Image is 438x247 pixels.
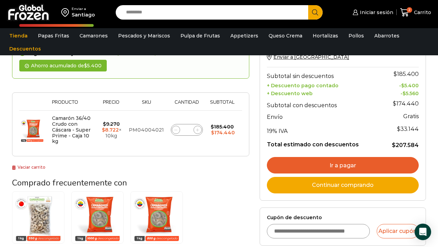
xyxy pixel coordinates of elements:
[267,67,381,81] th: Subtotal sin descuentos
[377,224,419,238] button: Aplicar cupón
[12,177,127,188] span: Comprado frecuentemente con
[52,115,91,144] a: Camarón 36/40 Crudo con Cáscara - Super Prime - Caja 10 kg
[403,90,419,97] bdi: 5.560
[97,100,125,110] th: Precio
[34,29,73,42] a: Papas Fritas
[351,5,393,19] a: Iniciar sesión
[102,127,105,133] span: $
[267,177,419,193] a: Continuar comprando
[211,124,234,130] bdi: 185.400
[394,71,419,77] bdi: 185.400
[403,90,406,97] span: $
[84,63,102,69] bdi: 5.400
[267,215,419,221] label: Cupón de descuento
[227,29,262,42] a: Appetizers
[267,110,381,122] th: Envío
[267,136,381,149] th: Total estimado con descuentos
[19,60,107,72] div: Ahorro acumulado de
[267,81,381,89] th: + Descuento pago contado
[393,100,396,107] span: $
[400,4,431,21] a: 2 Carrito
[371,29,403,42] a: Abarrotes
[109,50,173,56] span: ¡Has ahorrado !
[401,82,404,89] span: $
[394,71,397,77] span: $
[415,224,431,240] div: Open Intercom Messenger
[407,7,412,13] span: 2
[61,7,72,18] img: address-field-icon.svg
[6,42,44,55] a: Descuentos
[273,54,349,60] span: Enviar a [GEOGRAPHIC_DATA]
[345,29,367,42] a: Pollos
[397,126,419,132] span: 33.144
[72,7,95,11] div: Enviar a
[76,29,111,42] a: Camarones
[102,127,119,133] bdi: 8.722
[84,63,87,69] span: $
[103,121,120,127] bdi: 9.270
[211,130,214,136] span: $
[412,9,431,16] span: Carrito
[393,100,419,107] bdi: 174.440
[72,11,95,18] div: Santiago
[6,29,31,42] a: Tienda
[267,54,349,60] a: Enviar a [GEOGRAPHIC_DATA]
[211,124,214,130] span: $
[167,100,206,110] th: Cantidad
[397,126,400,132] span: $
[392,142,419,148] bdi: 207.584
[125,111,167,149] td: PM04004021
[267,97,381,110] th: Subtotal con descuentos
[381,81,419,89] td: -
[182,125,191,135] input: Product quantity
[403,113,419,120] strong: Gratis
[308,5,323,20] button: Search button
[12,165,45,170] a: Vaciar carrito
[265,29,306,42] a: Queso Crema
[267,157,419,173] a: Ir a pagar
[125,100,167,110] th: Sku
[392,142,396,148] span: $
[206,100,239,110] th: Subtotal
[177,29,223,42] a: Pulpa de Frutas
[309,29,342,42] a: Hortalizas
[49,100,97,110] th: Producto
[267,122,381,136] th: 19% IVA
[115,29,174,42] a: Pescados y Mariscos
[381,89,419,97] td: -
[97,111,125,149] td: × 10kg
[19,50,242,56] div: Paga al contado y ahorra un 3%
[401,82,419,89] bdi: 5.400
[211,130,235,136] bdi: 174.440
[267,89,381,97] th: + Descuento web
[358,9,393,16] span: Iniciar sesión
[103,121,106,127] span: $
